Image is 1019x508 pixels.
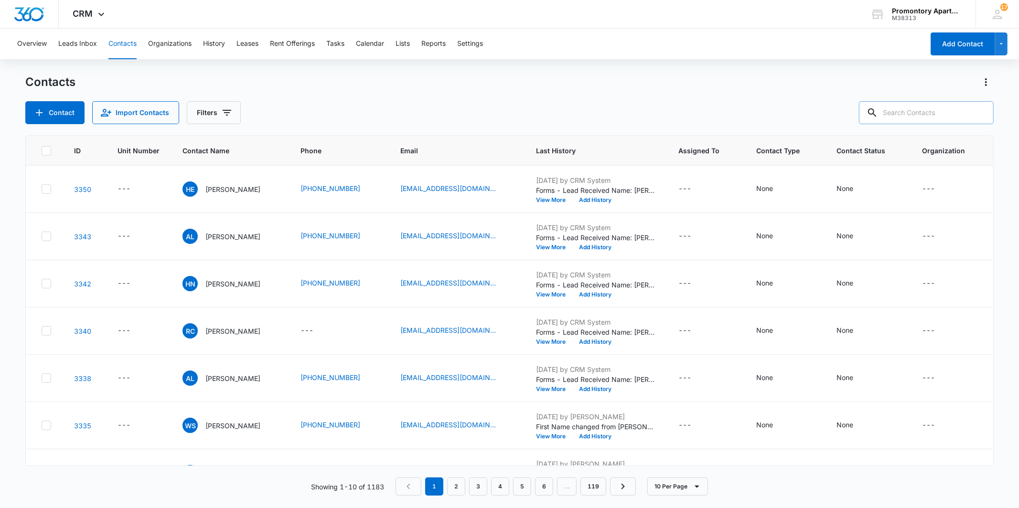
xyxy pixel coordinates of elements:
button: View More [536,244,572,250]
a: [EMAIL_ADDRESS][DOMAIN_NAME] [400,372,496,382]
p: Forms - Lead Received Name: [PERSON_NAME] Email: [EMAIL_ADDRESS][DOMAIN_NAME] Phone: [PHONE_NUMBE... [536,233,655,243]
div: Assigned To - - Select to Edit Field [678,325,708,337]
a: Navigate to contact details page for Ashley Lavielle [74,233,91,241]
div: Organization - - Select to Edit Field [922,372,952,384]
div: None [756,183,773,193]
p: [PERSON_NAME] [205,184,260,194]
div: None [756,372,773,382]
button: Leases [236,29,258,59]
a: [EMAIL_ADDRESS][DOMAIN_NAME] [400,231,496,241]
button: Add Contact [931,32,995,55]
div: Phone - (970) 573-0113 - Select to Edit Field [300,231,377,242]
em: 1 [425,477,443,496]
button: Add History [572,292,618,297]
button: Actions [978,74,994,90]
p: [PERSON_NAME] [205,421,260,431]
div: Organization - - Select to Edit Field [922,278,952,289]
span: CRM [73,9,93,19]
span: Unit Number [118,146,160,156]
div: --- [300,325,313,337]
a: Page 4 [491,477,509,496]
div: --- [678,325,691,337]
button: View More [536,339,572,345]
div: Contact Status - None - Select to Edit Field [837,231,870,242]
button: Rent Offerings [270,29,315,59]
div: Email - ivan_enriquez20@icloud.com - Select to Edit Field [400,183,513,195]
div: Contact Name - Hannah Nebeker - Select to Edit Field [182,276,278,291]
div: None [837,231,853,241]
span: Contact Status [837,146,885,156]
div: Assigned To - - Select to Edit Field [678,278,708,289]
div: --- [922,278,935,289]
p: [DATE] by CRM System [536,175,655,185]
div: --- [922,372,935,384]
div: Contact Status - None - Select to Edit Field [837,278,870,289]
div: --- [922,231,935,242]
div: Email - hmnebekerpearson01@gmail.com - Select to Edit Field [400,278,513,289]
div: --- [118,372,130,384]
button: View More [536,386,572,392]
a: [PHONE_NUMBER] [300,183,360,193]
span: Organization [922,146,994,156]
div: Organization - - Select to Edit Field [922,420,952,431]
h1: Contacts [25,75,75,89]
button: Filters [187,101,241,124]
button: Add History [572,197,618,203]
button: 10 Per Page [647,477,708,496]
div: Contact Status - None - Select to Edit Field [837,420,870,431]
p: Forms - Lead Received Name: [PERSON_NAME] Email: [EMAIL_ADDRESS][DOMAIN_NAME] What can we help yo... [536,327,655,337]
a: [PHONE_NUMBER] [300,372,360,382]
div: notifications count [1000,3,1008,11]
a: Navigate to contact details page for Alexis Licon [74,374,91,382]
div: Contact Name - Hector Enriquez Vargas - Select to Edit Field [182,181,278,197]
div: account id [892,15,962,21]
div: Assigned To - - Select to Edit Field [678,372,708,384]
a: [PHONE_NUMBER] [300,231,360,241]
div: --- [922,420,935,431]
p: [PERSON_NAME] [205,373,260,383]
div: None [837,372,853,382]
span: ID [74,146,81,156]
p: [DATE] by [PERSON_NAME] [536,412,655,422]
div: Assigned To - - Select to Edit Field [678,420,708,431]
a: Navigate to contact details page for Rachel Carey [74,327,91,335]
div: account name [892,7,962,15]
div: None [756,231,773,241]
div: Unit Number - - Select to Edit Field [118,231,148,242]
span: Email [400,146,499,156]
div: Unit Number - - Select to Edit Field [118,325,148,337]
div: Unit Number - - Select to Edit Field [118,183,148,195]
div: None [837,278,853,288]
button: Add History [572,434,618,439]
div: None [756,420,773,430]
div: None [837,325,853,335]
div: Organization - - Select to Edit Field [922,325,952,337]
p: Forms - Lead Received Name: [PERSON_NAME] Email: [EMAIL_ADDRESS][DOMAIN_NAME] Phone: [PHONE_NUMBE... [536,374,655,384]
button: Reports [421,29,446,59]
input: Search Contacts [859,101,994,124]
div: Contact Type - None - Select to Edit Field [756,372,790,384]
button: Add Contact [25,101,85,124]
div: Contact Status - None - Select to Edit Field [837,183,870,195]
div: Phone - (970) 673-3834 - Select to Edit Field [300,372,377,384]
p: [PERSON_NAME] [205,279,260,289]
div: Contact Type - None - Select to Edit Field [756,231,790,242]
a: Navigate to contact details page for Hector Enriquez Vargas [74,185,91,193]
p: [PERSON_NAME] [205,326,260,336]
a: Page 6 [535,477,553,496]
p: Forms - Lead Received Name: [PERSON_NAME] Email: [EMAIL_ADDRESS][DOMAIN_NAME] Phone: [PHONE_NUMBE... [536,280,655,290]
div: Organization - - Select to Edit Field [922,183,952,195]
a: [PHONE_NUMBER] [300,420,360,430]
div: Contact Type - None - Select to Edit Field [756,278,790,289]
span: JN [182,465,198,480]
div: --- [118,325,130,337]
p: [DATE] by CRM System [536,270,655,280]
button: Tasks [326,29,344,59]
div: Assigned To - - Select to Edit Field [678,183,708,195]
button: Settings [457,29,483,59]
div: Unit Number - - Select to Edit Field [118,372,148,384]
div: --- [118,278,130,289]
div: --- [118,420,130,431]
a: [EMAIL_ADDRESS][DOMAIN_NAME] [400,325,496,335]
p: [DATE] by CRM System [536,317,655,327]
